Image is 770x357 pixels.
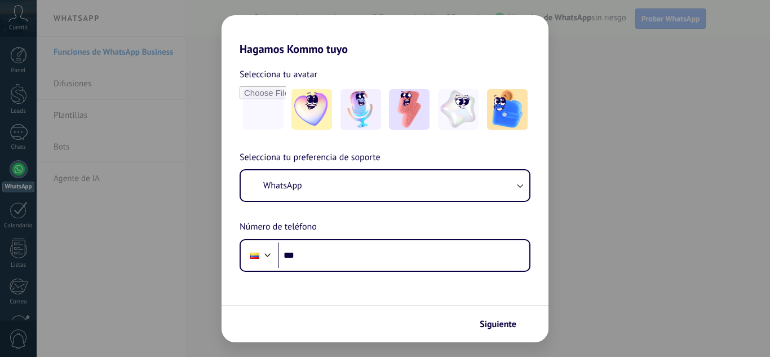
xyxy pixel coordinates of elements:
[244,244,265,267] div: Colombia: + 57
[438,89,479,130] img: -4.jpeg
[222,15,548,56] h2: Hagamos Kommo tuyo
[241,170,529,201] button: WhatsApp
[240,67,317,82] span: Selecciona tu avatar
[389,89,430,130] img: -3.jpeg
[240,220,317,235] span: Número de teléfono
[263,180,302,191] span: WhatsApp
[340,89,381,130] img: -2.jpeg
[480,320,516,328] span: Siguiente
[475,315,532,334] button: Siguiente
[291,89,332,130] img: -1.jpeg
[487,89,528,130] img: -5.jpeg
[240,151,380,165] span: Selecciona tu preferencia de soporte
